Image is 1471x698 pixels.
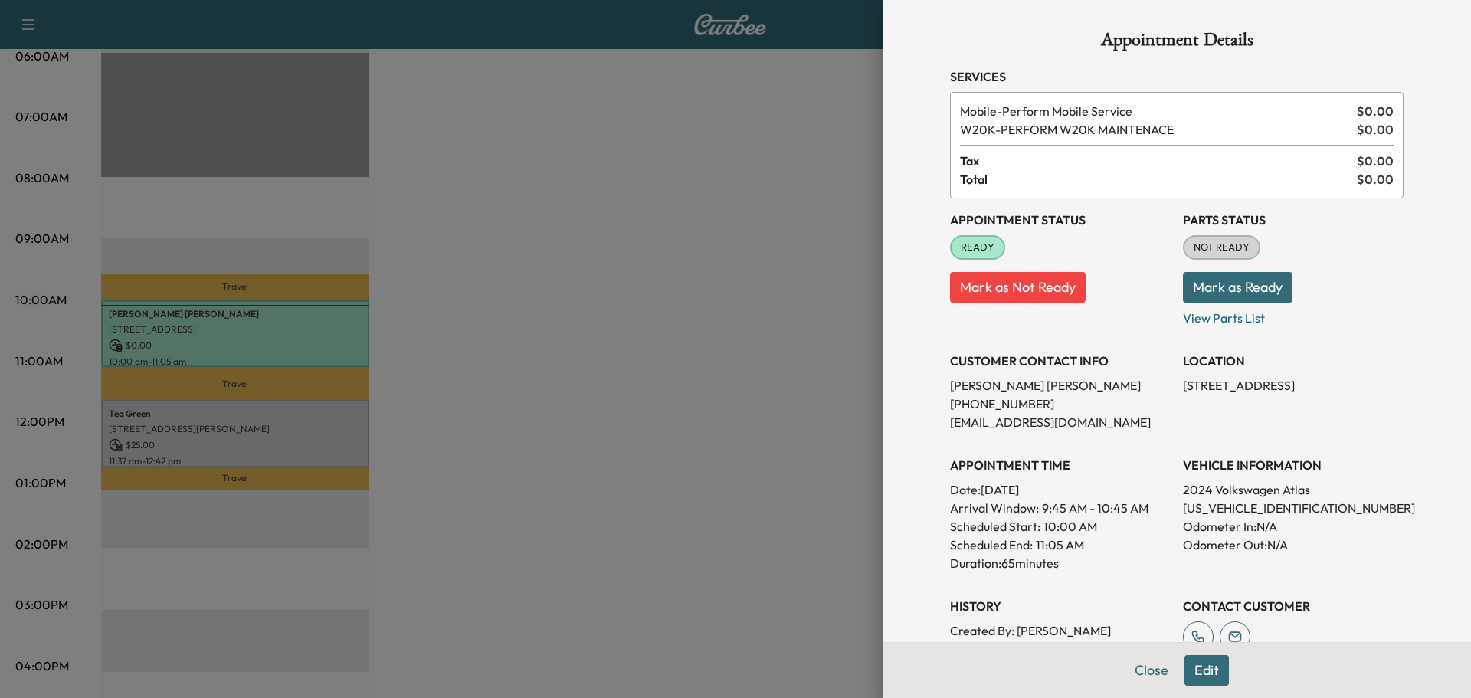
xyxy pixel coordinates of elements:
h1: Appointment Details [950,31,1404,55]
p: Duration: 65 minutes [950,554,1171,572]
p: [EMAIL_ADDRESS][DOMAIN_NAME] [950,413,1171,431]
h3: History [950,597,1171,615]
h3: LOCATION [1183,352,1404,370]
h3: Parts Status [1183,211,1404,229]
h3: Services [950,67,1404,86]
p: [PERSON_NAME] [PERSON_NAME] [950,376,1171,395]
h3: CUSTOMER CONTACT INFO [950,352,1171,370]
p: Scheduled Start: [950,517,1040,536]
p: [STREET_ADDRESS] [1183,376,1404,395]
p: Arrival Window: [950,499,1171,517]
p: Odometer In: N/A [1183,517,1404,536]
button: Close [1125,655,1178,686]
h3: VEHICLE INFORMATION [1183,456,1404,474]
button: Mark as Ready [1183,272,1292,303]
p: Created By : [PERSON_NAME] [950,621,1171,640]
span: Perform Mobile Service [960,102,1351,120]
p: Odometer Out: N/A [1183,536,1404,554]
span: $ 0.00 [1357,120,1394,139]
span: NOT READY [1184,240,1259,255]
button: Mark as Not Ready [950,272,1086,303]
span: $ 0.00 [1357,170,1394,188]
span: READY [952,240,1004,255]
p: Created At : [DATE] 8:35:58 AM [950,640,1171,658]
span: Tax [960,152,1357,170]
p: 2024 Volkswagen Atlas [1183,480,1404,499]
h3: CONTACT CUSTOMER [1183,597,1404,615]
span: $ 0.00 [1357,152,1394,170]
p: Date: [DATE] [950,480,1171,499]
p: Scheduled End: [950,536,1033,554]
h3: Appointment Status [950,211,1171,229]
p: View Parts List [1183,303,1404,327]
h3: APPOINTMENT TIME [950,456,1171,474]
span: 9:45 AM - 10:45 AM [1042,499,1148,517]
button: Edit [1184,655,1229,686]
p: 10:00 AM [1043,517,1097,536]
p: 11:05 AM [1036,536,1084,554]
p: [US_VEHICLE_IDENTIFICATION_NUMBER] [1183,499,1404,517]
span: $ 0.00 [1357,102,1394,120]
span: Total [960,170,1357,188]
p: [PHONE_NUMBER] [950,395,1171,413]
span: PERFORM W20K MAINTENACE [960,120,1351,139]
